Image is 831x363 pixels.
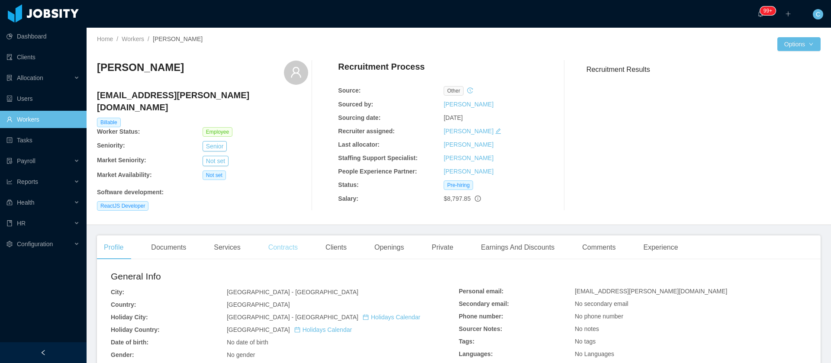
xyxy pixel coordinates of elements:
button: Not set [203,156,229,166]
b: Worker Status: [97,128,140,135]
i: icon: line-chart [6,179,13,185]
span: No secondary email [575,300,628,307]
a: icon: pie-chartDashboard [6,28,80,45]
a: Workers [122,35,144,42]
span: other [444,86,464,96]
span: HR [17,220,26,227]
button: Optionsicon: down [777,37,821,51]
span: [GEOGRAPHIC_DATA] [227,326,352,333]
b: Phone number: [459,313,503,320]
span: [GEOGRAPHIC_DATA] [227,301,290,308]
span: info-circle [475,196,481,202]
div: Documents [144,235,193,260]
a: [PERSON_NAME] [444,101,493,108]
i: icon: book [6,220,13,226]
span: / [148,35,149,42]
span: Employee [203,127,232,137]
i: icon: edit [495,128,501,134]
h4: [EMAIL_ADDRESS][PERSON_NAME][DOMAIN_NAME] [97,89,308,113]
a: Home [97,35,113,42]
a: icon: auditClients [6,48,80,66]
b: Sourcing date: [338,114,380,121]
button: Senior [203,141,227,151]
b: Holiday Country: [111,326,160,333]
span: C [816,9,820,19]
b: Personal email: [459,288,504,295]
span: No gender [227,351,255,358]
span: Billable [97,118,121,127]
b: City: [111,289,124,296]
span: Payroll [17,157,35,164]
span: Not set [203,170,226,180]
span: [GEOGRAPHIC_DATA] - [GEOGRAPHIC_DATA] [227,289,358,296]
i: icon: calendar [363,314,369,320]
b: People Experience Partner: [338,168,417,175]
i: icon: calendar [294,327,300,333]
span: [GEOGRAPHIC_DATA] - [GEOGRAPHIC_DATA] [227,314,420,321]
div: Earnings And Discounts [474,235,561,260]
b: Sourcer Notes: [459,325,502,332]
span: ReactJS Developer [97,201,148,211]
b: Staffing Support Specialist: [338,154,418,161]
div: Comments [575,235,622,260]
span: No phone number [575,313,623,320]
b: Gender: [111,351,134,358]
span: [DATE] [444,114,463,121]
span: Health [17,199,34,206]
a: icon: profileTasks [6,132,80,149]
a: icon: calendarHolidays Calendar [294,326,352,333]
div: Private [425,235,461,260]
b: Languages: [459,350,493,357]
b: Recruiter assigned: [338,128,395,135]
span: Reports [17,178,38,185]
i: icon: user [290,66,302,78]
span: No notes [575,325,599,332]
b: Source: [338,87,361,94]
b: Secondary email: [459,300,509,307]
div: No tags [575,337,807,346]
i: icon: file-protect [6,158,13,164]
i: icon: bell [757,11,763,17]
a: [PERSON_NAME] [444,154,493,161]
b: Country: [111,301,136,308]
b: Last allocator: [338,141,380,148]
i: icon: solution [6,75,13,81]
span: [EMAIL_ADDRESS][PERSON_NAME][DOMAIN_NAME] [575,288,727,295]
span: Allocation [17,74,43,81]
h2: General Info [111,270,459,283]
span: / [116,35,118,42]
h4: Recruitment Process [338,61,425,73]
span: No date of birth [227,339,268,346]
span: Pre-hiring [444,180,473,190]
span: No Languages [575,350,614,357]
div: Contracts [261,235,305,260]
b: Date of birth: [111,339,148,346]
div: Services [207,235,247,260]
b: Software development : [97,189,164,196]
i: icon: history [467,87,473,93]
span: Configuration [17,241,53,247]
div: Experience [637,235,685,260]
b: Market Seniority: [97,157,146,164]
div: Profile [97,235,130,260]
i: icon: setting [6,241,13,247]
b: Salary: [338,195,358,202]
a: icon: robotUsers [6,90,80,107]
sup: 211 [760,6,776,15]
b: Seniority: [97,142,125,149]
a: icon: calendarHolidays Calendar [363,314,420,321]
a: [PERSON_NAME] [444,168,493,175]
b: Market Availability: [97,171,152,178]
b: Tags: [459,338,474,345]
a: [PERSON_NAME] [444,128,493,135]
a: [PERSON_NAME] [444,141,493,148]
a: icon: userWorkers [6,111,80,128]
h3: Recruitment Results [586,64,821,75]
h3: [PERSON_NAME] [97,61,184,74]
b: Sourced by: [338,101,373,108]
i: icon: medicine-box [6,199,13,206]
i: icon: plus [785,11,791,17]
b: Status: [338,181,358,188]
div: Openings [367,235,411,260]
div: Clients [319,235,354,260]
